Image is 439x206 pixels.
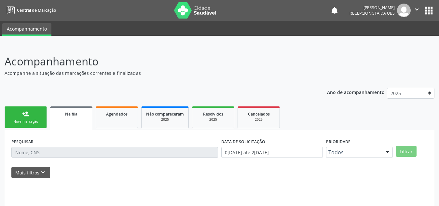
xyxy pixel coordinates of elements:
[203,111,223,117] span: Resolvidos
[11,137,34,147] label: PESQUISAR
[248,111,270,117] span: Cancelados
[11,167,50,178] button: Mais filtroskeyboard_arrow_down
[221,137,265,147] label: DATA DE SOLICITAÇÃO
[106,111,128,117] span: Agendados
[350,5,395,10] div: [PERSON_NAME]
[11,147,218,158] input: Nome, CNS
[423,5,434,16] button: apps
[242,117,275,122] div: 2025
[330,6,339,15] button: notifications
[413,6,420,13] i: 
[5,53,306,70] p: Acompanhamento
[197,117,229,122] div: 2025
[327,88,385,96] p: Ano de acompanhamento
[5,70,306,76] p: Acompanhe a situação das marcações correntes e finalizadas
[221,147,323,158] input: Selecione um intervalo
[5,5,56,16] a: Central de Marcação
[411,4,423,17] button: 
[65,111,77,117] span: Na fila
[2,23,51,36] a: Acompanhamento
[22,110,29,117] div: person_add
[146,117,184,122] div: 2025
[396,146,417,157] button: Filtrar
[146,111,184,117] span: Não compareceram
[39,169,47,176] i: keyboard_arrow_down
[326,137,350,147] label: Prioridade
[397,4,411,17] img: img
[328,149,379,156] span: Todos
[9,119,42,124] div: Nova marcação
[350,10,395,16] span: Recepcionista da UBS
[17,7,56,13] span: Central de Marcação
